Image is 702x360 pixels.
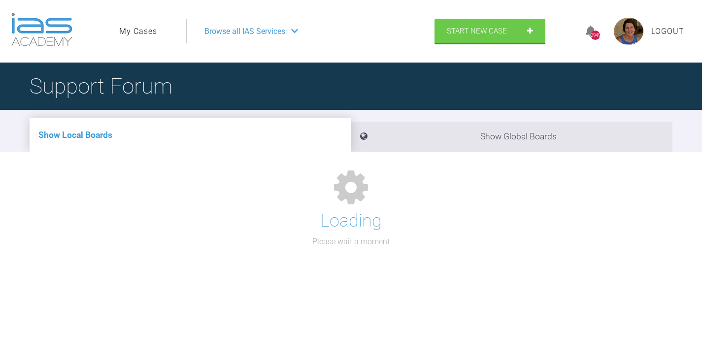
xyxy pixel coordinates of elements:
[119,25,157,38] a: My Cases
[11,13,72,46] img: logo-light.3e3ef733.png
[30,118,351,152] li: Show Local Boards
[312,235,390,248] p: Please wait a moment
[614,18,643,45] img: profile.png
[447,27,507,35] span: Start New Case
[351,122,673,152] li: Show Global Boards
[591,31,600,40] div: 2949
[30,69,172,103] h1: Support Forum
[320,207,382,235] h1: Loading
[651,25,684,38] a: Logout
[204,25,285,38] span: Browse all IAS Services
[435,19,545,43] a: Start New Case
